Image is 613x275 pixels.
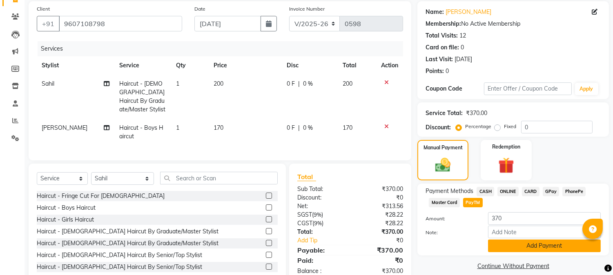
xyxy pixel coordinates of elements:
[291,245,350,255] div: Payable:
[446,67,449,75] div: 0
[291,202,350,211] div: Net:
[426,31,458,40] div: Total Visits:
[426,67,444,75] div: Points:
[426,109,463,118] div: Service Total:
[429,198,460,207] span: Master Card
[426,123,451,132] div: Discount:
[465,123,491,130] label: Percentage
[466,109,487,118] div: ₹370.00
[455,55,472,64] div: [DATE]
[426,43,459,52] div: Card on file:
[38,41,409,56] div: Services
[350,185,410,193] div: ₹370.00
[194,5,205,13] label: Date
[37,239,218,248] div: Haircut - [DEMOGRAPHIC_DATA] Haircut By Graduate/Master Stylist
[291,236,360,245] a: Add Tip
[298,80,300,88] span: |
[282,56,338,75] th: Disc
[430,156,455,174] img: _cash.svg
[343,124,353,131] span: 170
[488,226,601,238] input: Add Note
[287,124,295,132] span: 0 F
[291,193,350,202] div: Discount:
[350,245,410,255] div: ₹370.00
[314,220,322,226] span: 9%
[350,193,410,202] div: ₹0
[314,211,321,218] span: 9%
[562,187,586,196] span: PhonePe
[575,83,598,95] button: Apply
[426,55,453,64] div: Last Visit:
[291,255,350,265] div: Paid:
[303,80,313,88] span: 0 %
[419,262,607,271] a: Continue Without Payment
[350,228,410,236] div: ₹370.00
[214,124,223,131] span: 170
[287,80,295,88] span: 0 F
[37,5,50,13] label: Client
[426,8,444,16] div: Name:
[419,215,482,222] label: Amount:
[37,263,202,271] div: Haircut - [DEMOGRAPHIC_DATA] Haircut By Senior/Top Stylist
[297,211,312,218] span: SGST
[463,198,483,207] span: PayTM
[350,202,410,211] div: ₹313.56
[522,187,539,196] span: CARD
[297,173,316,181] span: Total
[291,211,350,219] div: ( )
[350,255,410,265] div: ₹0
[120,124,164,140] span: Haircut - Boys Haircut
[176,124,179,131] span: 1
[488,240,601,252] button: Add Payment
[446,8,491,16] a: [PERSON_NAME]
[214,80,223,87] span: 200
[37,16,60,31] button: +91
[338,56,377,75] th: Total
[297,220,312,227] span: CGST
[426,20,601,28] div: No Active Membership
[360,236,410,245] div: ₹0
[59,16,182,31] input: Search by Name/Mobile/Email/Code
[426,187,473,195] span: Payment Methods
[291,228,350,236] div: Total:
[42,124,87,131] span: [PERSON_NAME]
[504,123,516,130] label: Fixed
[459,31,466,40] div: 12
[350,219,410,228] div: ₹28.22
[291,185,350,193] div: Sub Total:
[493,155,519,175] img: _gift.svg
[37,215,94,224] div: Haircut - Girls Haircut
[477,187,494,196] span: CASH
[37,192,165,200] div: Haircut - Fringe Cut For [DEMOGRAPHIC_DATA]
[484,82,571,95] input: Enter Offer / Coupon Code
[37,56,115,75] th: Stylist
[419,229,482,236] label: Note:
[492,143,520,151] label: Redemption
[115,56,172,75] th: Service
[160,172,278,184] input: Search or Scan
[461,43,464,52] div: 0
[376,56,403,75] th: Action
[488,212,601,225] input: Amount
[176,80,179,87] span: 1
[42,80,54,87] span: Sahil
[291,219,350,228] div: ( )
[543,187,560,196] span: GPay
[171,56,209,75] th: Qty
[289,5,325,13] label: Invoice Number
[37,204,96,212] div: Haircut - Boys Haircut
[120,80,166,113] span: Haircut - [DEMOGRAPHIC_DATA] Haircut By Graduate/Master Stylist
[37,251,202,259] div: Haircut - [DEMOGRAPHIC_DATA] Haircut By Senior/Top Stylist
[424,144,463,151] label: Manual Payment
[37,227,218,236] div: Haircut - [DEMOGRAPHIC_DATA] Haircut By Graduate/Master Stylist
[497,187,519,196] span: ONLINE
[209,56,282,75] th: Price
[426,84,484,93] div: Coupon Code
[426,20,461,28] div: Membership:
[350,211,410,219] div: ₹28.22
[298,124,300,132] span: |
[343,80,353,87] span: 200
[303,124,313,132] span: 0 %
